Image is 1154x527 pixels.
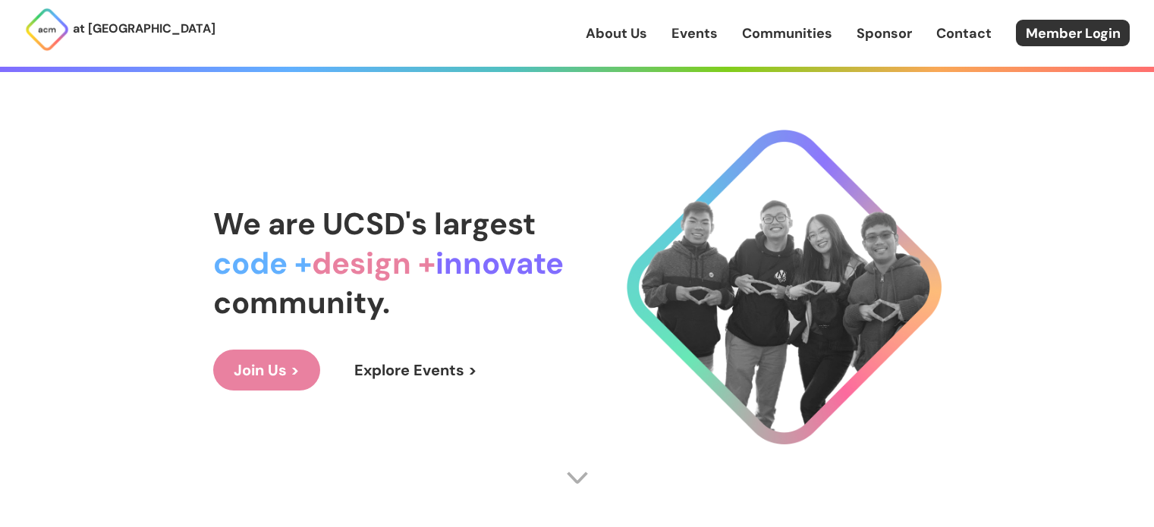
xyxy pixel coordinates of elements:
[627,130,942,444] img: Cool Logo
[936,24,992,43] a: Contact
[566,466,589,489] img: Scroll Arrow
[586,24,647,43] a: About Us
[24,7,70,52] img: ACM Logo
[213,243,312,283] span: code +
[312,243,436,283] span: design +
[24,7,215,52] a: at [GEOGRAPHIC_DATA]
[1016,20,1130,46] a: Member Login
[213,350,320,391] a: Join Us >
[213,204,536,243] span: We are UCSD's largest
[671,24,718,43] a: Events
[334,350,498,391] a: Explore Events >
[742,24,832,43] a: Communities
[436,243,564,283] span: innovate
[857,24,912,43] a: Sponsor
[73,19,215,39] p: at [GEOGRAPHIC_DATA]
[213,283,390,322] span: community.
